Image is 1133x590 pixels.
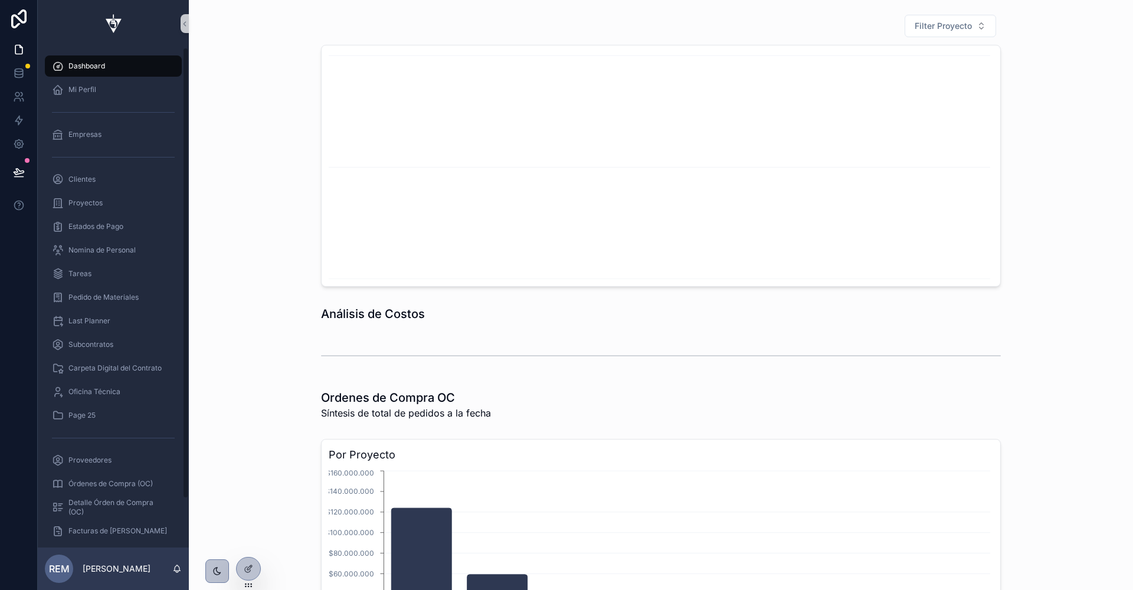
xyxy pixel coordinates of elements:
span: Detalle Órden de Compra (OC) [68,498,170,517]
span: Oficina Técnica [68,387,120,396]
span: Tareas [68,269,91,278]
a: Proveedores [45,450,182,471]
tspan: $140.000.000 [325,487,374,496]
a: Empresas [45,124,182,145]
tspan: $160.000.000 [326,468,374,477]
a: Órdenes de Compra (OC) [45,473,182,494]
a: Nomina de Personal [45,240,182,261]
h3: Por Proyecto [329,447,993,463]
a: Carpeta Digital del Contrato [45,358,182,379]
a: Detalle Órden de Compra (OC) [45,497,182,518]
a: Mi Perfil [45,79,182,100]
a: Last Planner [45,310,182,332]
span: Pedido de Materiales [68,293,139,302]
span: REM [49,562,70,576]
a: Proyectos [45,192,182,214]
tspan: $80.000.000 [329,549,374,558]
span: Órdenes de Compra (OC) [68,479,153,489]
span: Last Planner [68,316,110,326]
div: scrollable content [38,47,189,548]
span: Carpeta Digital del Contrato [68,363,162,373]
a: Pedido de Materiales [45,287,182,308]
h1: Ordenes de Compra OC [321,389,491,406]
a: Subcontratos [45,334,182,355]
tspan: $100.000.000 [325,528,374,537]
h1: Análisis de Costos [321,306,425,322]
button: Select Button [905,15,996,37]
span: Mi Perfil [68,85,96,94]
a: Facturas de [PERSON_NAME] [45,520,182,542]
span: Estados de Pago [68,222,123,231]
img: App logo [99,14,127,33]
a: Page 25 [45,405,182,426]
span: Empresas [68,130,101,139]
a: Tareas [45,263,182,284]
span: Nomina de Personal [68,245,136,255]
span: Subcontratos [68,340,113,349]
span: Dashboard [68,61,105,71]
div: chart [329,53,993,279]
span: Proveedores [68,455,112,465]
span: Filter Proyecto [915,20,972,32]
span: Clientes [68,175,96,184]
a: Clientes [45,169,182,190]
span: Page 25 [68,411,96,420]
tspan: $120.000.000 [326,507,374,516]
span: Síntesis de total de pedidos a la fecha [321,406,491,420]
a: Oficina Técnica [45,381,182,402]
span: Facturas de [PERSON_NAME] [68,526,167,536]
a: Estados de Pago [45,216,182,237]
tspan: $60.000.000 [329,569,374,578]
p: [PERSON_NAME] [83,563,150,575]
span: Proyectos [68,198,103,208]
a: Dashboard [45,55,182,77]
